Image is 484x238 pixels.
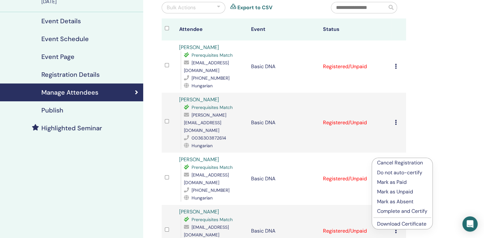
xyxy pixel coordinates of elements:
span: Hungarian [192,195,213,201]
p: Do not auto-certify [377,169,427,177]
h4: Manage Attendees [41,89,98,96]
a: [PERSON_NAME] [179,44,219,51]
span: [EMAIL_ADDRESS][DOMAIN_NAME] [184,172,229,185]
h4: Registration Details [41,71,100,78]
p: Cancel Registration [377,159,427,167]
th: Event [248,18,320,40]
td: Basic DNA [248,93,320,153]
a: [PERSON_NAME] [179,96,219,103]
p: Mark as Absent [377,198,427,206]
p: Mark as Unpaid [377,188,427,196]
span: 0036303872614 [192,135,226,141]
div: Bulk Actions [167,4,196,11]
span: [EMAIL_ADDRESS][DOMAIN_NAME] [184,60,229,73]
span: Prerequisites Match [192,164,233,170]
h4: Event Page [41,53,74,61]
td: Basic DNA [248,40,320,93]
a: Download Certificate [377,220,426,227]
a: [PERSON_NAME] [179,156,219,163]
td: Basic DNA [248,153,320,205]
span: [PERSON_NAME][EMAIL_ADDRESS][DOMAIN_NAME] [184,112,226,133]
a: [PERSON_NAME] [179,208,219,215]
span: Hungarian [192,83,213,89]
th: Status [320,18,392,40]
span: Prerequisites Match [192,52,233,58]
span: Hungarian [192,143,213,148]
h4: Event Schedule [41,35,89,43]
div: Open Intercom Messenger [462,216,478,232]
span: [EMAIL_ADDRESS][DOMAIN_NAME] [184,224,229,238]
span: Prerequisites Match [192,217,233,222]
span: Prerequisites Match [192,105,233,110]
span: [PHONE_NUMBER] [192,75,229,81]
p: Complete and Certify [377,207,427,215]
span: [PHONE_NUMBER] [192,187,229,193]
h4: Event Details [41,17,81,25]
p: Mark as Paid [377,178,427,186]
h4: Publish [41,106,63,114]
th: Attendee [176,18,248,40]
a: Export to CSV [237,4,272,11]
h4: Highlighted Seminar [41,124,102,132]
